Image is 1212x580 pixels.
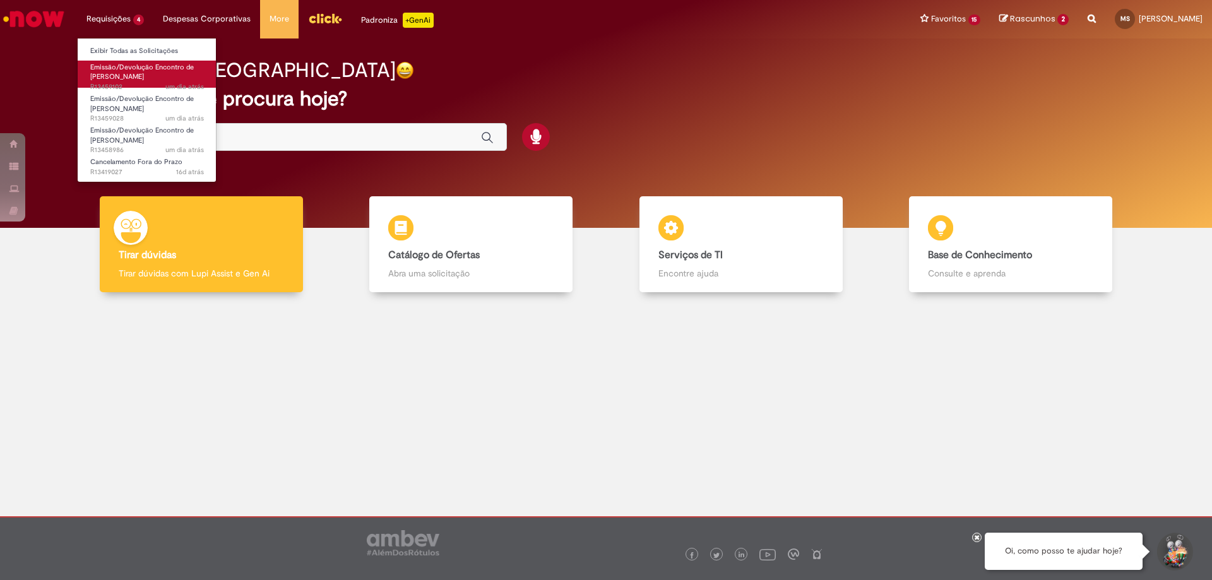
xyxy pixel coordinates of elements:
[165,145,204,155] span: um dia atrás
[1,6,66,32] img: ServiceNow
[78,61,217,88] a: Aberto R13459102 : Emissão/Devolução Encontro de Contas Fornecedor
[713,552,720,559] img: logo_footer_twitter.png
[396,61,414,80] img: happy-face.png
[658,267,824,280] p: Encontre ajuda
[165,145,204,155] time: 28/08/2025 16:07:35
[90,126,194,145] span: Emissão/Devolução Encontro de [PERSON_NAME]
[928,249,1032,261] b: Base de Conhecimento
[788,548,799,560] img: logo_footer_workplace.png
[985,533,1143,570] div: Oi, como posso te ajudar hoje?
[739,552,745,559] img: logo_footer_linkedin.png
[759,546,776,562] img: logo_footer_youtube.png
[90,157,182,167] span: Cancelamento Fora do Prazo
[90,114,204,124] span: R13459028
[1155,533,1193,571] button: Iniciar Conversa de Suporte
[90,82,204,92] span: R13459102
[90,94,194,114] span: Emissão/Devolução Encontro de [PERSON_NAME]
[388,249,480,261] b: Catálogo de Ofertas
[78,92,217,119] a: Aberto R13459028 : Emissão/Devolução Encontro de Contas Fornecedor
[78,155,217,179] a: Aberto R13419027 : Cancelamento Fora do Prazo
[931,13,966,25] span: Favoritos
[165,82,204,92] time: 28/08/2025 16:21:57
[86,13,131,25] span: Requisições
[361,13,434,28] div: Padroniza
[119,267,284,280] p: Tirar dúvidas com Lupi Assist e Gen Ai
[308,9,342,28] img: click_logo_yellow_360x200.png
[1010,13,1055,25] span: Rascunhos
[78,124,217,151] a: Aberto R13458986 : Emissão/Devolução Encontro de Contas Fornecedor
[1139,13,1203,24] span: [PERSON_NAME]
[270,13,289,25] span: More
[90,145,204,155] span: R13458986
[876,196,1146,293] a: Base de Conhecimento Consulte e aprenda
[367,530,439,555] img: logo_footer_ambev_rotulo_gray.png
[165,82,204,92] span: um dia atrás
[968,15,981,25] span: 15
[388,267,554,280] p: Abra uma solicitação
[176,167,204,177] span: 16d atrás
[165,114,204,123] time: 28/08/2025 16:12:50
[658,249,723,261] b: Serviços de TI
[66,196,336,293] a: Tirar dúvidas Tirar dúvidas com Lupi Assist e Gen Ai
[165,114,204,123] span: um dia atrás
[163,13,251,25] span: Despesas Corporativas
[109,88,1103,110] h2: O que você procura hoje?
[928,267,1093,280] p: Consulte e aprenda
[119,249,176,261] b: Tirar dúvidas
[90,167,204,177] span: R13419027
[1057,14,1069,25] span: 2
[1120,15,1130,23] span: MS
[999,13,1069,25] a: Rascunhos
[78,44,217,58] a: Exibir Todas as Solicitações
[811,548,823,560] img: logo_footer_naosei.png
[403,13,434,28] p: +GenAi
[176,167,204,177] time: 14/08/2025 17:44:28
[336,196,607,293] a: Catálogo de Ofertas Abra uma solicitação
[109,59,396,81] h2: Bom dia, [GEOGRAPHIC_DATA]
[77,38,217,182] ul: Requisições
[133,15,144,25] span: 4
[689,552,695,559] img: logo_footer_facebook.png
[606,196,876,293] a: Serviços de TI Encontre ajuda
[90,62,194,82] span: Emissão/Devolução Encontro de [PERSON_NAME]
